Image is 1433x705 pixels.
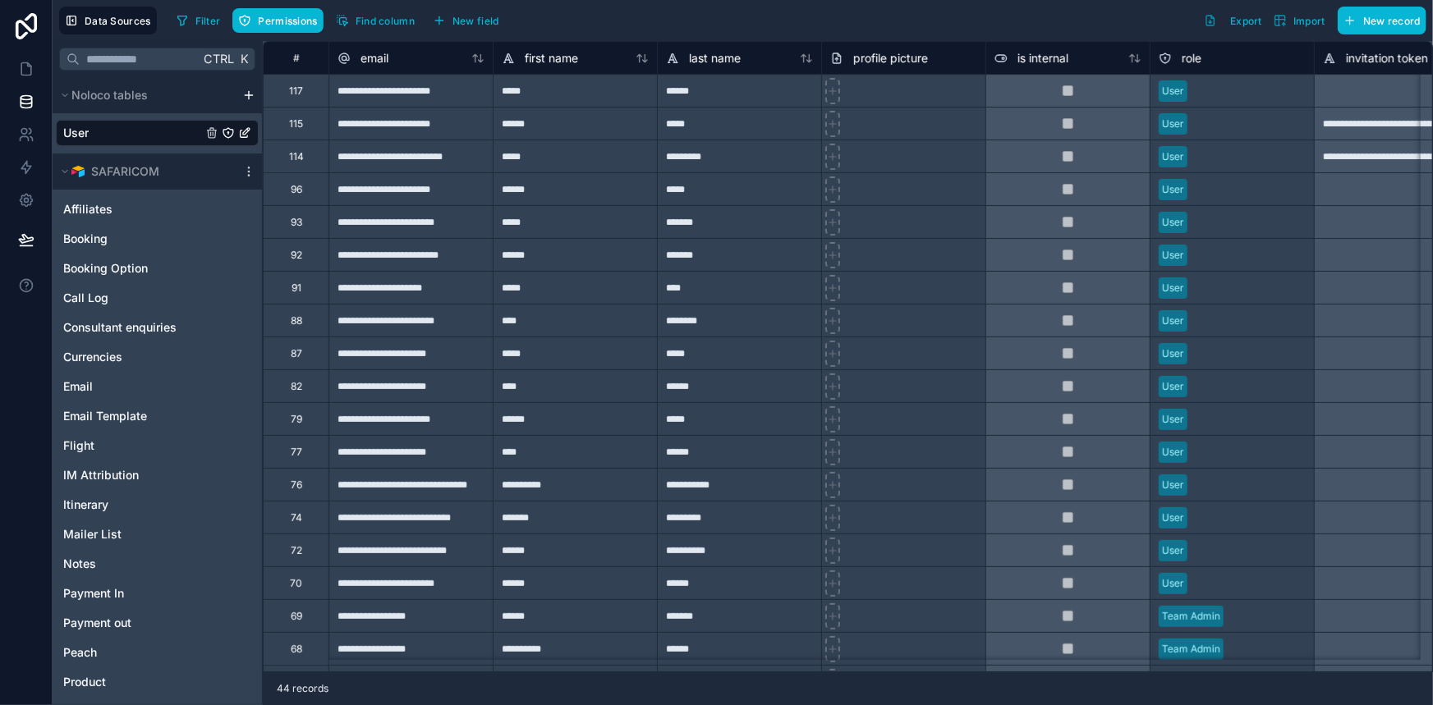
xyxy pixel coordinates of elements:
span: Import [1293,15,1325,27]
div: User [1162,215,1184,230]
button: New field [427,8,505,33]
div: User [1162,346,1184,361]
div: User [56,120,259,146]
div: Peach [56,639,259,666]
a: Permissions [232,8,329,33]
span: Currencies [63,349,122,365]
span: Notes [63,556,96,572]
button: Data Sources [59,7,157,34]
img: Airtable Logo [71,165,85,178]
button: New record [1338,7,1426,34]
button: Noloco tables [56,84,236,107]
div: Payment out [56,610,259,636]
span: Affiliates [63,201,113,217]
div: Itinerary [56,492,259,518]
span: IM Attribution [63,467,139,483]
span: invitation token [1346,50,1428,66]
div: scrollable content [53,77,262,704]
div: Consultant enquiries [56,314,259,341]
span: Itinerary [63,497,108,513]
div: User [1162,576,1184,591]
span: 44 records [277,682,328,695]
button: Filter [170,8,227,33]
div: 93 [291,216,302,229]
div: User [1162,182,1184,197]
span: Permissions [258,15,317,27]
span: Find column [356,15,415,27]
div: 77 [291,446,302,459]
div: Team Admin [1162,642,1220,657]
span: profile picture [853,50,928,66]
span: role [1182,50,1201,66]
span: Booking Option [63,260,148,277]
div: Product [56,669,259,695]
button: Airtable LogoSAFARICOM [56,160,236,183]
div: 88 [291,314,302,327]
div: Booking Option [56,255,259,282]
span: Email Template [63,408,147,424]
span: Email [63,378,93,395]
div: User [1162,149,1184,164]
span: Peach [63,644,97,661]
span: Filter [195,15,221,27]
div: 69 [291,610,302,623]
div: Team Admin [1162,609,1220,624]
span: email [361,50,388,66]
span: Data Sources [85,15,151,27]
div: User [1162,314,1184,328]
div: IM Attribution [56,462,259,488]
div: 79 [291,413,302,426]
div: Mailer List [56,521,259,547]
span: is internal [1017,50,1068,66]
div: Call Log [56,285,259,311]
div: User [1162,117,1184,131]
div: Payment In [56,580,259,607]
button: Permissions [232,8,323,33]
span: last name [689,50,741,66]
div: User [1162,412,1184,427]
div: 92 [291,249,302,262]
span: first name [525,50,578,66]
div: Notes [56,551,259,577]
button: Export [1198,7,1268,34]
div: Email [56,373,259,400]
span: Payment out [63,615,131,631]
div: User [1162,543,1184,558]
div: User [1162,510,1184,525]
div: 72 [291,544,302,557]
div: Booking [56,226,259,252]
span: Ctrl [202,48,236,69]
button: Import [1268,7,1331,34]
span: Consultant enquiries [63,319,177,336]
div: 74 [291,511,302,524]
span: Booking [63,231,108,247]
span: K [238,53,250,65]
span: Flight [63,437,94,454]
div: Flight [56,433,259,459]
div: User [1162,445,1184,460]
div: User [1162,84,1184,98]
span: Noloco tables [71,87,148,103]
div: User [1162,478,1184,492]
span: New field [452,15,499,27]
div: 115 [289,117,303,130]
div: User [1162,379,1184,394]
div: User [1162,281,1184,295]
div: 70 [290,577,302,590]
div: # [276,52,316,64]
span: Payment In [63,585,124,602]
div: Affiliates [56,196,259,222]
div: 87 [291,347,302,360]
div: Currencies [56,344,259,370]
div: 117 [289,85,303,98]
span: Call Log [63,290,108,306]
span: Product [63,674,106,690]
a: New record [1331,7,1426,34]
div: Email Template [56,403,259,429]
div: 114 [289,150,304,163]
span: User [63,125,89,141]
span: Export [1230,15,1262,27]
div: 91 [292,282,301,295]
div: User [1162,248,1184,263]
button: Find column [330,8,420,33]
